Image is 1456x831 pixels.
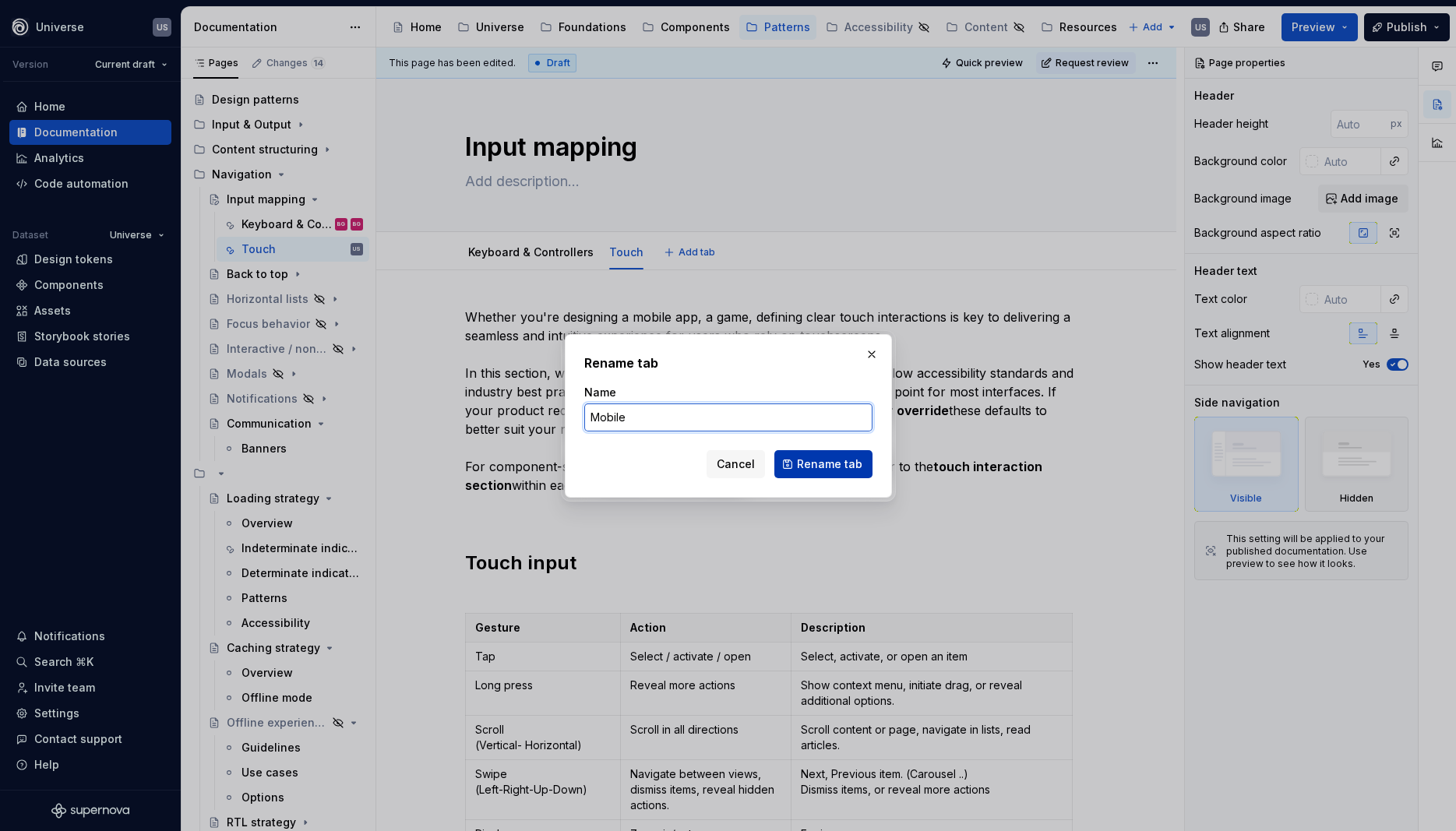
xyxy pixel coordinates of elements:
[774,450,873,478] button: Rename tab
[717,456,755,472] span: Cancel
[797,456,862,472] span: Rename tab
[584,354,873,372] h2: Rename tab
[584,385,616,400] label: Name
[707,450,765,478] button: Cancel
